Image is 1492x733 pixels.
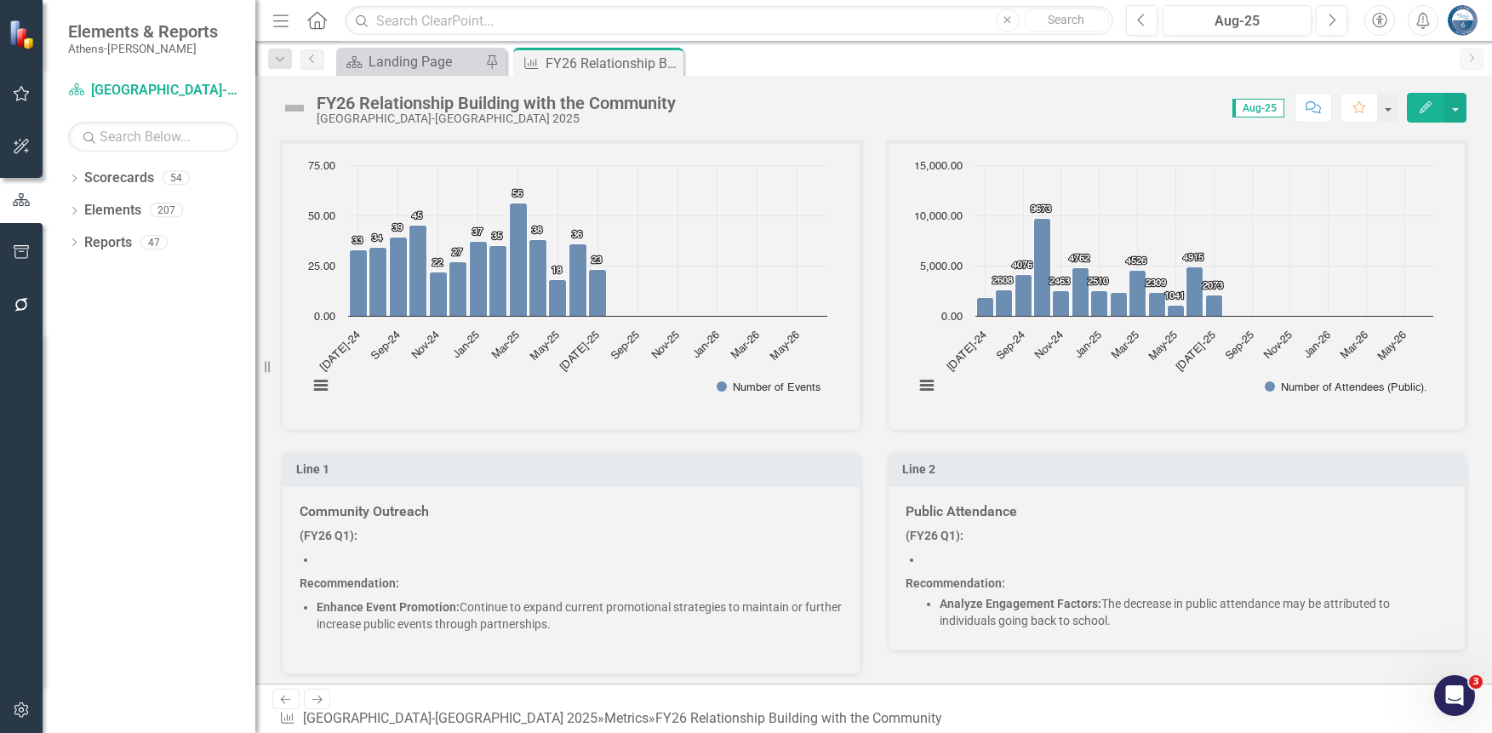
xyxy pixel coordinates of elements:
[345,6,1113,36] input: Search ClearPoint...
[300,529,357,542] strong: (FY26 Q1):
[318,329,363,373] text: [DATE]-24
[317,600,460,614] strong: Enhance Event Promotion:
[717,381,820,393] button: Show Number of Events
[296,463,852,476] h3: Line 1
[1110,329,1141,360] text: Mar-25
[1167,305,1184,316] path: May-25, 1,041. Number of Attendees (Public)..
[410,329,442,360] text: Nov-24
[1203,281,1223,291] text: 2073
[529,239,547,316] path: Apr-25, 38. Number of Events.
[1183,253,1203,263] text: 4915
[1126,256,1147,266] text: 4526
[945,329,989,373] text: [DATE]-24
[1265,381,1426,393] button: Show Number of Attendees (Public).
[1339,329,1370,360] text: Mar-26
[691,329,722,359] text: Jan-26
[1012,261,1033,271] text: 4076
[392,223,403,233] text: 39
[489,245,507,316] path: Feb-25, 35. Number of Events.
[163,171,190,186] div: 54
[769,329,802,362] text: May-26
[303,710,597,726] a: [GEOGRAPHIC_DATA]-[GEOGRAPHIC_DATA] 2025
[902,463,1458,476] h3: Line 2
[369,51,481,72] div: Landing Page
[279,709,949,729] div: » »
[1301,329,1332,359] text: Jan-26
[352,236,363,246] text: 33
[1146,278,1166,289] text: 2309
[300,157,843,412] div: Chart. Highcharts interactive chart.
[1088,277,1108,287] text: 2510
[369,247,387,316] path: Aug-24, 34. Number of Events.
[369,329,402,361] text: Sep-24
[650,329,682,360] text: Nov-25
[432,258,443,268] text: 22
[569,243,587,316] path: Jun-25, 36. Number of Events.
[1205,295,1222,316] path: Jul-25, 2,073. Number of Attendees (Public)..
[308,161,335,172] text: 75.00
[68,122,238,152] input: Search Below...
[472,227,483,238] text: 37
[1232,99,1284,117] span: Aug-25
[150,203,183,218] div: 207
[1146,329,1180,362] text: May-25
[350,249,368,316] path: Jul-24, 33. Number of Events.
[308,261,335,272] text: 25.00
[1469,675,1483,689] span: 3
[1447,5,1478,36] img: Andy Minish
[1262,329,1294,360] text: Nov-25
[512,189,523,199] text: 56
[589,269,607,316] path: Jul-25, 23. Number of Events.
[592,255,602,266] text: 23
[317,598,843,633] li: Continue to expand current promotional strategies to maintain or further increase public events t...
[914,161,963,172] text: 15,000.00
[84,169,154,188] a: Scorecards
[906,529,963,542] strong: (FY26 Q1):
[140,235,168,249] div: 47
[1110,292,1127,316] path: Feb-25, 2,314. Number of Attendees (Public)..
[906,157,1442,412] svg: Interactive chart
[572,230,583,240] text: 36
[549,279,567,316] path: May-25, 18. Number of Events.
[317,112,676,125] div: [GEOGRAPHIC_DATA]-[GEOGRAPHIC_DATA] 2025
[470,241,488,316] path: Jan-25, 37. Number of Events.
[1375,329,1409,362] text: May-26
[1129,270,1146,316] path: Mar-25, 4,526. Number of Attendees (Public)..
[609,329,642,361] text: Sep-25
[510,203,528,316] path: Mar-25, 56. Number of Events.
[1024,9,1109,32] button: Search
[490,329,522,360] text: Mar-25
[84,233,132,253] a: Reports
[412,211,422,221] text: 45
[729,329,761,360] text: Mar-26
[940,595,1449,629] li: The decrease in public attendance may be attributed to individuals going back to school.
[1015,274,1032,316] path: Sep-24, 4,076. Number of Attendees (Public)..
[308,211,335,222] text: 50.00
[1434,675,1475,716] iframe: Intercom live chat
[372,233,383,243] text: 34
[1033,329,1065,360] text: Nov-24
[309,374,333,398] button: View chart menu, Chart
[1048,13,1084,26] span: Search
[68,21,218,42] span: Elements & Reports
[300,157,836,412] svg: Interactive chart
[492,232,502,242] text: 35
[1031,204,1051,215] text: 9673
[452,248,463,258] text: 27
[1169,11,1306,31] div: Aug-25
[532,226,542,236] text: 38
[451,329,482,359] text: Jan-25
[1164,291,1185,301] text: 1041
[906,157,1449,412] div: Chart. Highcharts interactive chart.
[1049,277,1070,287] text: 2463
[1174,329,1218,373] text: [DATE]-25
[317,94,676,112] div: FY26 Relationship Building with the Community
[994,329,1026,361] text: Sep-24
[8,18,40,50] img: ClearPoint Strategy
[1223,329,1255,361] text: Sep-25
[546,53,679,74] div: FY26 Relationship Building with the Community
[1090,290,1107,316] path: Jan-25, 2,510. Number of Attendees (Public)..
[1148,292,1165,316] path: Apr-25, 2,309. Number of Attendees (Public)..
[940,597,1101,610] strong: Analyze Engagement Factors:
